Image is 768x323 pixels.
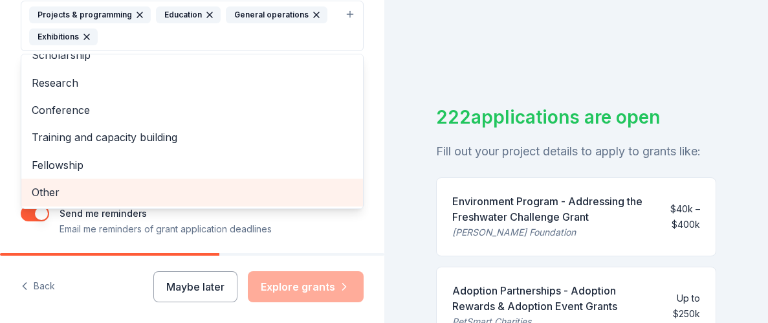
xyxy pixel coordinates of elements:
span: Conference [32,102,353,118]
div: Exhibitions [29,28,98,45]
span: Scholarship [32,47,353,63]
span: Other [32,184,353,201]
div: Projects & programmingEducationGeneral operationsExhibitions [21,54,364,209]
div: General operations [226,6,327,23]
span: Training and capacity building [32,129,353,146]
button: Projects & programmingEducationGeneral operationsExhibitions [21,1,364,51]
span: Fellowship [32,157,353,173]
div: Education [156,6,221,23]
div: Projects & programming [29,6,151,23]
span: Research [32,74,353,91]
